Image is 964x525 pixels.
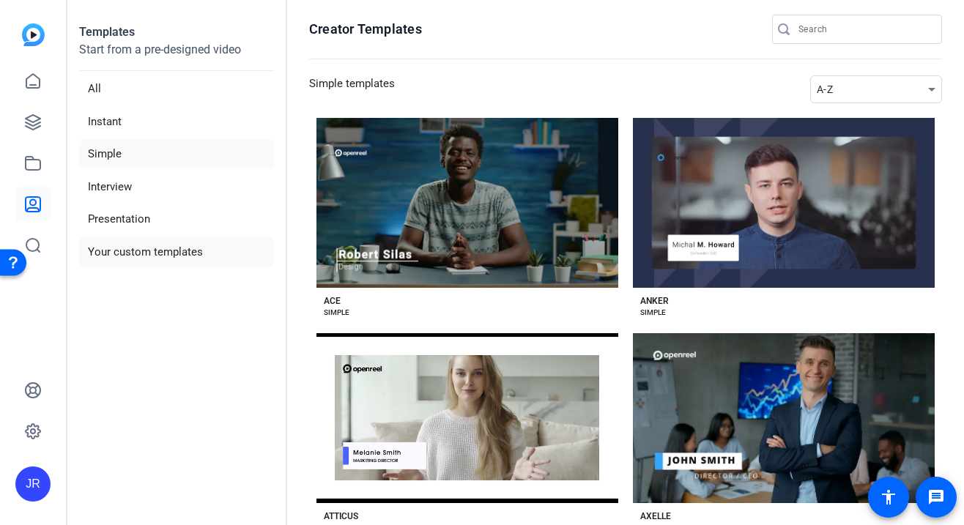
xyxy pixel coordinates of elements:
[79,74,274,104] li: All
[79,25,135,39] strong: Templates
[309,75,395,103] h3: Simple templates
[880,488,897,506] mat-icon: accessibility
[79,107,274,137] li: Instant
[633,333,935,503] button: Template image
[324,510,358,522] div: ATTICUS
[309,21,422,38] h1: Creator Templates
[15,466,51,502] div: JR
[79,41,274,71] p: Start from a pre-designed video
[316,333,618,503] button: Template image
[798,21,930,38] input: Search
[79,204,274,234] li: Presentation
[640,510,671,522] div: AXELLE
[324,295,341,307] div: ACE
[927,488,945,506] mat-icon: message
[316,118,618,288] button: Template image
[22,23,45,46] img: blue-gradient.svg
[640,307,666,319] div: SIMPLE
[324,307,349,319] div: SIMPLE
[79,172,274,202] li: Interview
[79,139,274,169] li: Simple
[817,83,833,95] span: A-Z
[633,118,935,288] button: Template image
[640,295,669,307] div: ANKER
[79,237,274,267] li: Your custom templates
